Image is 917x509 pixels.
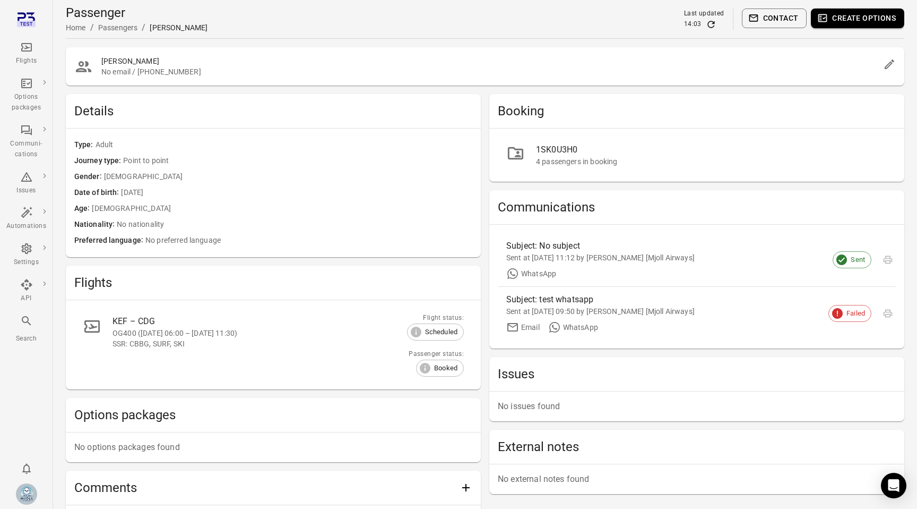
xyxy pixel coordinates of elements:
a: 1SK0U3H04 passengers in booking [498,137,896,173]
span: Sent [845,254,871,265]
div: Email [521,322,540,333]
span: Age [74,203,92,215]
span: No email / [PHONE_NUMBER] [101,66,879,77]
a: Settings [2,239,50,271]
span: Type [74,139,96,151]
div: WhatsApp [563,322,598,333]
div: 1SK0U3H0 [536,143,887,156]
h2: Details [74,103,472,120]
h2: [PERSON_NAME] [101,56,879,66]
span: [DEMOGRAPHIC_DATA] [92,203,472,215]
div: 14:03 [684,19,702,30]
a: Subject: No subjectSent at [DATE] 11:12 by [PERSON_NAME] [Mjoll Airways]WhatsApp [498,233,896,286]
span: [DEMOGRAPHIC_DATA] [104,171,472,183]
span: Booked [428,363,463,374]
div: Flights [6,56,46,66]
div: Issues [6,185,46,196]
div: Open Intercom Messenger [881,473,906,498]
div: Sent at [DATE] 09:50 by [PERSON_NAME] [Mjoll Airways] [506,306,870,317]
button: Refresh data [706,19,716,30]
span: No nationality [117,219,472,231]
div: Communi-cations [6,139,46,160]
h2: Options packages [74,406,472,423]
h2: External notes [498,438,896,455]
p: No external notes found [498,473,896,486]
div: Automations [6,221,46,232]
div: Options packages [6,92,46,113]
span: [DATE] [121,187,472,199]
img: Mjoll-Airways-Logo.webp [16,483,37,505]
button: Add comment [455,477,477,498]
div: OG400 ([DATE] 06:00 – [DATE] 11:30) [113,328,403,338]
nav: Breadcrumbs [66,21,207,34]
a: Automations [2,203,50,235]
span: Gender [74,171,104,183]
span: Date of birth [74,187,121,199]
h2: Flights [74,274,472,291]
div: [PERSON_NAME] [150,22,207,33]
div: Sent at [DATE] 11:12 by [PERSON_NAME] [Mjoll Airways] [506,252,870,263]
a: Subject: test whatsappSent at [DATE] 09:50 by [PERSON_NAME] [Mjoll Airways]EmailWhatsApp [498,287,896,340]
span: Failed [841,308,871,319]
button: Contact [742,9,807,28]
button: Elsa Mjöll [Mjoll Airways] [12,479,41,509]
div: 4 passengers in booking [536,156,887,167]
div: Passengers [98,22,138,33]
h1: Passenger [66,4,207,21]
div: Search [6,334,46,344]
div: Last updated [684,9,724,19]
a: Flights [2,38,50,70]
span: Scheduled [419,327,463,337]
div: KEF – CDG [113,315,403,328]
div: Subject: No subject [506,240,780,252]
a: KEF – CDGOG400 ([DATE] 06:00 – [DATE] 11:30)SSR: CBBG, SURF, SKIFlight status:ScheduledPassenger ... [74,309,472,381]
li: / [90,21,94,34]
button: Create options [811,9,904,28]
h2: Communications [498,199,896,216]
span: Export only supported for sent emails [880,306,896,321]
span: Preferred language [74,235,145,247]
h2: Booking [498,103,896,120]
button: Search [2,311,50,347]
p: No issues found [498,400,896,413]
a: API [2,275,50,307]
div: API [6,293,46,304]
a: Options packages [2,74,50,116]
span: Adult [96,139,472,151]
p: No options packages found [74,441,472,454]
div: WhatsApp [521,268,556,279]
h2: Issues [498,366,896,383]
div: Flight status: [423,313,464,324]
span: Point to point [123,155,472,167]
span: No preferred language [145,235,472,247]
a: Home [66,23,86,32]
a: Communi-cations [2,121,50,163]
button: Notifications [16,458,37,479]
div: Passenger status: [409,349,464,360]
a: Issues [2,167,50,199]
span: Nationality [74,219,117,231]
button: Edit [879,54,900,75]
span: Journey type [74,155,123,167]
h2: Comments [74,479,455,496]
div: Subject: test whatsapp [506,293,780,306]
li: / [142,21,145,34]
span: Export only supported for sent emails [880,252,896,268]
div: Settings [6,257,46,268]
div: SSR: CBBG, SURF, SKI [113,338,403,349]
